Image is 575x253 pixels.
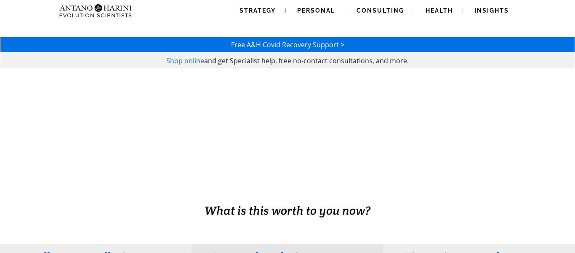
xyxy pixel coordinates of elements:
a: Free A&H Covid Recovery Support > [231,40,344,49]
a: Shop online [166,56,204,65]
span: Insights [474,7,509,14]
span: What is this worth to you now? [205,203,370,218]
span: Health [426,7,453,14]
span: Consulting [357,7,404,14]
span: Strategy [240,7,276,14]
span: Personal [297,7,335,14]
span: and get Specialist help, free no-contact consultations, and more. [204,56,409,65]
h1: BUSINESS. HEALTH. Family. Legacy [1,184,574,202]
